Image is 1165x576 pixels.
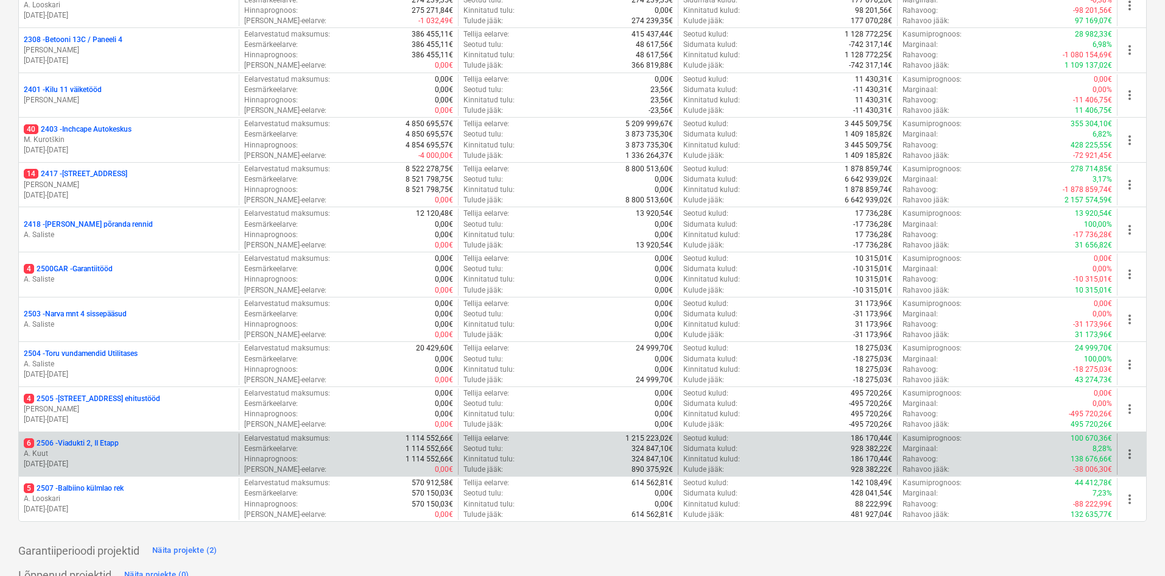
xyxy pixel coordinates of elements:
[244,185,298,195] p: Hinnaprognoos :
[655,254,673,264] p: 0,00€
[903,85,938,95] p: Marginaal :
[463,274,515,285] p: Kinnitatud tulu :
[463,230,515,240] p: Kinnitatud tulu :
[244,105,326,116] p: [PERSON_NAME]-eelarve :
[903,274,938,285] p: Rahavoog :
[636,240,673,251] p: 13 920,54€
[24,180,234,190] p: [PERSON_NAME]
[845,185,892,195] p: 1 878 859,74€
[683,85,737,95] p: Sidumata kulud :
[683,40,737,50] p: Sidumata kulud :
[24,35,234,66] div: 2308 -Betooni 13C / Paneeli 4[PERSON_NAME][DATE]-[DATE]
[683,129,737,140] p: Sidumata kulud :
[244,140,298,151] p: Hinnaprognoos :
[903,29,962,40] p: Kasumiprognoos :
[903,164,962,174] p: Kasumiprognoos :
[683,140,740,151] p: Kinnitatud kulud :
[903,50,938,60] p: Rahavoog :
[1094,74,1112,85] p: 0,00€
[463,319,515,330] p: Kinnitatud tulu :
[1104,517,1165,576] iframe: Chat Widget
[406,129,453,140] p: 4 850 695,57€
[625,119,673,129] p: 5 209 999,67€
[903,5,938,16] p: Rahavoog :
[463,85,503,95] p: Seotud tulu :
[152,544,217,558] div: Näita projekte (2)
[435,85,453,95] p: 0,00€
[24,124,38,134] span: 40
[649,105,673,116] p: -23,56€
[625,129,673,140] p: 3 873 735,30€
[655,185,673,195] p: 0,00€
[1063,50,1112,60] p: -1 080 154,69€
[463,105,503,116] p: Tulude jääk :
[463,60,503,71] p: Tulude jääk :
[1075,16,1112,26] p: 97 169,07€
[1075,285,1112,296] p: 10 315,01€
[244,40,298,50] p: Eesmärkeelarve :
[903,240,949,251] p: Rahavoo jääk :
[845,195,892,205] p: 6 642 939,02€
[406,164,453,174] p: 8 522 278,75€
[463,74,509,85] p: Tellija eelarve :
[855,274,892,285] p: 10 315,01€
[24,264,234,285] div: 42500GAR -GarantiitöödA. Saliste
[406,185,453,195] p: 8 521 798,75€
[655,219,673,230] p: 0,00€
[24,309,127,319] p: 2503 - Narva mnt 4 sissepääsud
[435,285,453,296] p: 0,00€
[24,124,132,135] p: 2403 - Inchcape Autokeskus
[244,119,330,129] p: Eelarvestatud maksumus :
[24,10,234,21] p: [DATE] - [DATE]
[244,274,298,285] p: Hinnaprognoos :
[24,85,234,105] div: 2401 -Kilu 11 väiketööd[PERSON_NAME]
[625,195,673,205] p: 8 800 513,60€
[24,190,234,201] p: [DATE] - [DATE]
[655,5,673,16] p: 0,00€
[463,185,515,195] p: Kinnitatud tulu :
[418,16,453,26] p: -1 032,49€
[683,16,724,26] p: Kulude jääk :
[855,230,892,240] p: 17 736,28€
[463,119,509,129] p: Tellija eelarve :
[435,74,453,85] p: 0,00€
[244,74,330,85] p: Eelarvestatud maksumus :
[463,219,503,230] p: Seotud tulu :
[24,449,234,459] p: A. Kuut
[435,319,453,330] p: 0,00€
[855,5,892,16] p: 98 201,56€
[412,5,453,16] p: 275 271,84€
[244,50,298,60] p: Hinnaprognoos :
[244,129,298,140] p: Eesmärkeelarve :
[853,285,892,296] p: -10 315,01€
[1122,88,1137,102] span: more_vert
[244,5,298,16] p: Hinnaprognoos :
[418,151,453,161] p: -4 000,00€
[24,309,234,330] div: 2503 -Narva mnt 4 sissepääsudA. Saliste
[463,264,503,274] p: Seotud tulu :
[1094,299,1112,309] p: 0,00€
[463,40,503,50] p: Seotud tulu :
[683,95,740,105] p: Kinnitatud kulud :
[1073,230,1112,240] p: -17 736,28€
[1122,402,1137,416] span: more_vert
[683,5,740,16] p: Kinnitatud kulud :
[683,264,737,274] p: Sidumata kulud :
[1073,5,1112,16] p: -98 201,56€
[853,85,892,95] p: -11 430,31€
[435,195,453,205] p: 0,00€
[24,494,234,504] p: A. Looskari
[683,105,724,116] p: Kulude jääk :
[636,50,673,60] p: 48 617,56€
[412,40,453,50] p: 386 455,11€
[1122,177,1137,192] span: more_vert
[412,29,453,40] p: 386 455,11€
[683,60,724,71] p: Kulude jääk :
[406,174,453,185] p: 8 521 798,75€
[655,174,673,185] p: 0,00€
[683,164,728,174] p: Seotud kulud :
[636,208,673,219] p: 13 920,54€
[24,274,234,285] p: A. Saliste
[632,60,673,71] p: 366 819,88€
[435,264,453,274] p: 0,00€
